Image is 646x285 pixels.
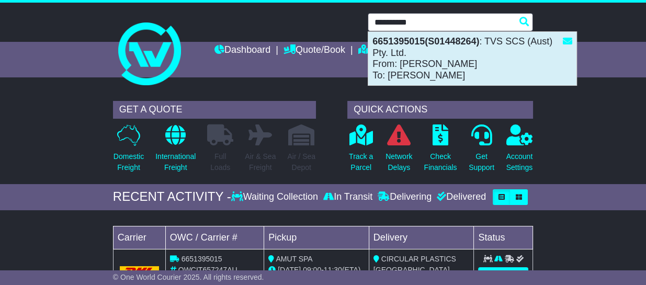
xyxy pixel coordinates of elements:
[231,191,321,203] div: Waiting Collection
[276,255,312,263] span: AMUT SPA
[278,266,301,274] span: [DATE]
[347,101,533,119] div: QUICK ACTIONS
[469,151,494,173] p: Get Support
[114,151,144,173] p: Domestic Freight
[287,151,315,173] p: Air / Sea Depot
[113,273,264,281] span: © One World Courier 2025. All rights reserved.
[506,124,534,179] a: AccountSettings
[385,124,413,179] a: NetworkDelays
[113,226,165,249] td: Carrier
[264,226,369,249] td: Pickup
[506,151,533,173] p: Account Settings
[245,151,276,173] p: Air & Sea Freight
[324,266,342,274] span: 11:30
[155,124,196,179] a: InternationalFreight
[349,151,373,173] p: Track a Parcel
[155,151,196,173] p: International Freight
[372,36,479,47] strong: 6651395015(S01448264)
[113,124,144,179] a: DomesticFreight
[373,255,456,274] span: CIRCULAR PLASTICS [GEOGRAPHIC_DATA]
[375,191,434,203] div: Delivering
[474,226,533,249] td: Status
[369,226,474,249] td: Delivery
[284,42,345,60] a: Quote/Book
[120,266,159,275] img: DHL.png
[303,266,321,274] span: 09:00
[182,255,222,263] span: 6651395015
[386,151,412,173] p: Network Delays
[113,189,231,204] div: RECENT ACTIVITY -
[207,151,233,173] p: Full Loads
[268,265,365,276] div: - (ETA)
[424,124,458,179] a: CheckFinancials
[178,266,237,274] span: OWCIT657247AU
[358,42,404,60] a: Tracking
[113,101,316,119] div: GET A QUOTE
[165,226,264,249] td: OWC / Carrier #
[348,124,373,179] a: Track aParcel
[214,42,270,60] a: Dashboard
[434,191,486,203] div: Delivered
[468,124,495,179] a: GetSupport
[321,191,375,203] div: In Transit
[368,32,576,85] div: : TVS SCS (Aust) Pty. Ltd. From: [PERSON_NAME] To: [PERSON_NAME]
[424,151,457,173] p: Check Financials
